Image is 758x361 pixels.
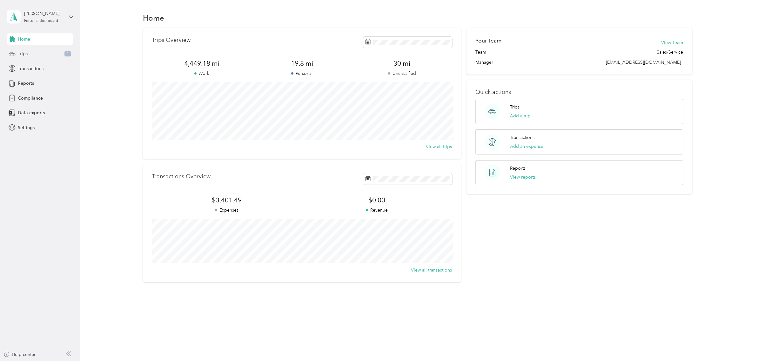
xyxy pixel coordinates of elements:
p: Revenue [302,207,452,213]
p: Quick actions [475,89,683,95]
h2: Your Team [475,37,501,45]
button: View all transactions [411,267,452,273]
p: Unclassified [352,70,452,77]
span: Data exports [18,109,45,116]
p: Trips [510,104,520,110]
span: Trips [18,50,28,57]
span: Transactions [18,65,44,72]
span: 19.8 mi [252,59,352,68]
span: 4,449.18 mi [152,59,252,68]
span: $0.00 [302,196,452,205]
span: Compliance [18,95,43,102]
span: 30 mi [352,59,452,68]
p: Trips Overview [152,37,191,43]
button: Add an expense [510,143,544,150]
button: Help center [3,351,36,358]
p: Work [152,70,252,77]
div: Personal dashboard [24,19,58,23]
p: Personal [252,70,352,77]
button: View Team [661,39,683,46]
span: Manager [475,59,493,66]
span: Home [18,36,30,43]
span: $3,401.49 [152,196,302,205]
button: View reports [510,174,536,180]
span: 1 [64,51,71,57]
div: [PERSON_NAME] [24,10,64,17]
p: Transactions [510,134,535,141]
h1: Home [143,15,164,21]
p: Reports [510,165,526,172]
span: Sales/Service [657,49,683,56]
span: Team [475,49,486,56]
span: Reports [18,80,34,87]
iframe: Everlance-gr Chat Button Frame [722,325,758,361]
span: [EMAIL_ADDRESS][DOMAIN_NAME] [606,60,681,65]
p: Transactions Overview [152,173,211,180]
span: Settings [18,124,35,131]
p: Expenses [152,207,302,213]
button: View all trips [426,143,452,150]
button: Add a trip [510,113,531,119]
